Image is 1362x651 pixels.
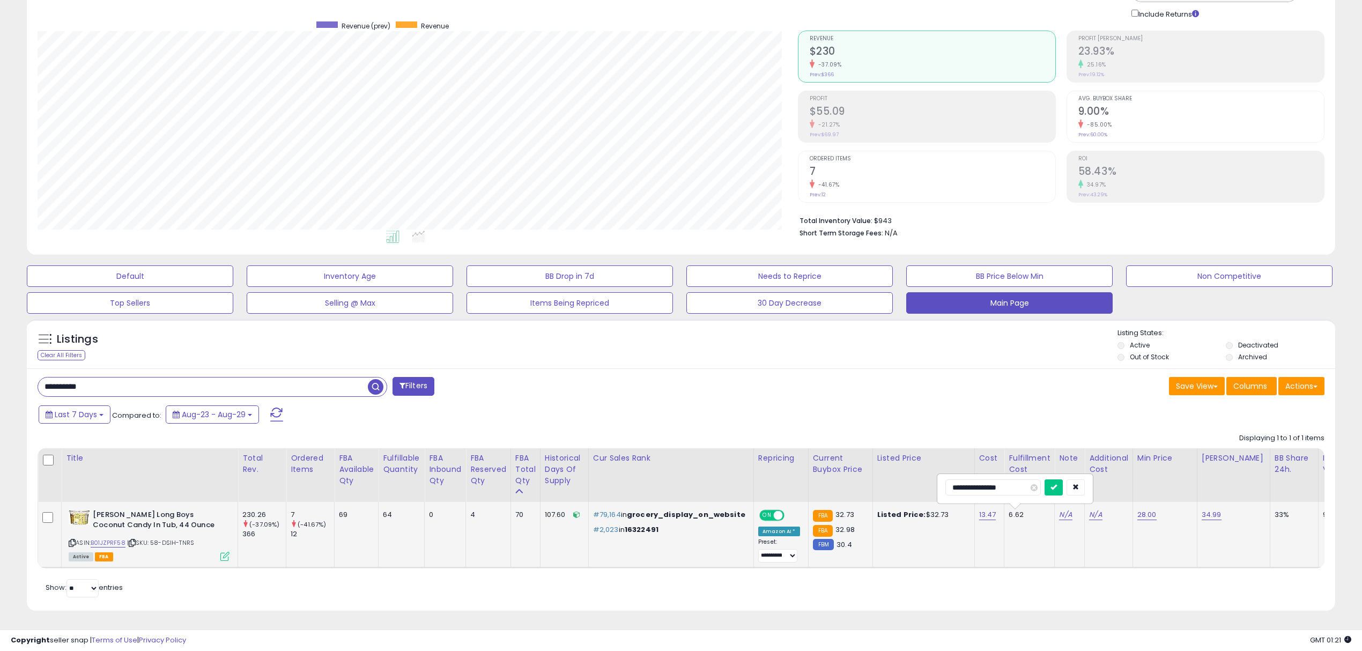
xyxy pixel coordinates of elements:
[837,539,852,550] span: 30.4
[1239,433,1324,443] div: Displaying 1 to 1 of 1 items
[1078,156,1324,162] span: ROI
[1126,265,1333,287] button: Non Competitive
[249,520,279,529] small: (-37.09%)
[810,165,1055,180] h2: 7
[593,525,745,535] p: in
[1137,509,1157,520] a: 28.00
[813,525,833,537] small: FBA
[515,453,536,486] div: FBA Total Qty
[1078,191,1107,198] small: Prev: 43.29%
[835,509,854,520] span: 32.73
[242,510,286,520] div: 230.26
[1275,453,1314,475] div: BB Share 24h.
[139,635,186,645] a: Privacy Policy
[470,453,506,486] div: FBA Reserved Qty
[906,265,1113,287] button: BB Price Below Min
[1078,165,1324,180] h2: 58.43%
[593,453,749,464] div: Cur Sales Rank
[1238,352,1267,361] label: Archived
[470,510,502,520] div: 4
[1238,341,1278,350] label: Deactivated
[421,21,449,31] span: Revenue
[93,510,223,532] b: [PERSON_NAME] Long Boys Coconut Candy In Tub, 44 Ounce
[760,511,774,520] span: ON
[815,181,840,189] small: -41.67%
[112,410,161,420] span: Compared to:
[467,292,673,314] button: Items Being Repriced
[815,61,842,69] small: -37.09%
[758,527,800,536] div: Amazon AI *
[383,510,416,520] div: 64
[545,510,580,520] div: 107.60
[979,453,1000,464] div: Cost
[1078,131,1107,138] small: Prev: 60.00%
[383,453,420,475] div: Fulfillable Quantity
[242,453,282,475] div: Total Rev.
[979,509,996,520] a: 13.47
[810,96,1055,102] span: Profit
[69,510,90,525] img: 51HURGU5EOL._SL40_.jpg
[1275,510,1310,520] div: 33%
[27,265,233,287] button: Default
[1078,96,1324,102] span: Avg. Buybox Share
[515,510,532,520] div: 70
[182,409,246,420] span: Aug-23 - Aug-29
[1009,453,1050,475] div: Fulfillment Cost
[342,21,390,31] span: Revenue (prev)
[686,292,893,314] button: 30 Day Decrease
[800,216,872,225] b: Total Inventory Value:
[1009,510,1046,520] div: 6.62
[800,213,1317,226] li: $943
[1233,381,1267,391] span: Columns
[1169,377,1225,395] button: Save View
[247,265,453,287] button: Inventory Age
[885,228,898,238] span: N/A
[57,332,98,347] h5: Listings
[38,350,85,360] div: Clear All Filters
[813,539,834,550] small: FBM
[627,509,745,520] span: grocery_display_on_website
[758,538,800,563] div: Preset:
[686,265,893,287] button: Needs to Reprice
[291,453,330,475] div: Ordered Items
[1226,377,1277,395] button: Columns
[39,405,110,424] button: Last 7 Days
[810,71,834,78] small: Prev: $366
[467,265,673,287] button: BB Drop in 7d
[1078,36,1324,42] span: Profit [PERSON_NAME]
[877,509,926,520] b: Listed Price:
[1083,181,1106,189] small: 34.97%
[339,453,374,486] div: FBA Available Qty
[291,510,334,520] div: 7
[393,377,434,396] button: Filters
[27,292,233,314] button: Top Sellers
[593,524,619,535] span: #2,023
[1117,328,1335,338] p: Listing States:
[1323,453,1351,475] div: Inv. value
[813,510,833,522] small: FBA
[166,405,259,424] button: Aug-23 - Aug-29
[1083,61,1106,69] small: 25.16%
[810,131,839,138] small: Prev: $69.97
[429,510,457,520] div: 0
[127,538,194,547] span: | SKU: 58-DSIH-TNRS
[1130,341,1150,350] label: Active
[1202,453,1265,464] div: [PERSON_NAME]
[291,529,334,539] div: 12
[758,453,804,464] div: Repricing
[813,453,868,475] div: Current Buybox Price
[1059,453,1080,464] div: Note
[69,552,93,561] span: All listings currently available for purchase on Amazon
[1202,509,1222,520] a: 34.99
[55,409,97,420] span: Last 7 Days
[1083,121,1112,129] small: -85.00%
[95,552,113,561] span: FBA
[66,453,233,464] div: Title
[339,510,370,520] div: 69
[11,635,50,645] strong: Copyright
[242,529,286,539] div: 366
[1323,510,1347,520] div: 942.90
[783,511,800,520] span: OFF
[593,509,621,520] span: #79,164
[1078,71,1104,78] small: Prev: 19.12%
